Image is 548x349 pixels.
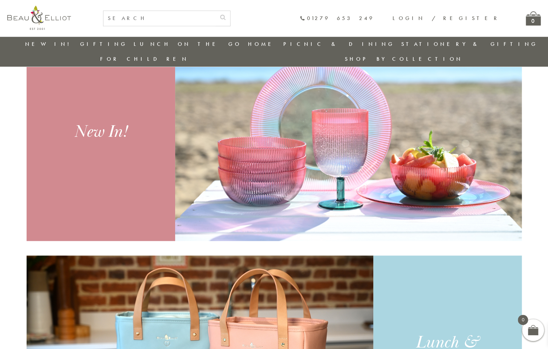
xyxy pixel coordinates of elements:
a: Login / Register [393,15,500,22]
a: Shop by collection [345,55,462,63]
a: New in! [25,40,74,48]
a: Stationery & Gifting [401,40,537,48]
a: Picnic & Dining [283,40,395,48]
a: Home [248,40,277,48]
a: Lunch On The Go [134,40,241,48]
input: SEARCH [103,11,216,26]
div: New In! [37,121,165,143]
a: New In! [27,23,522,241]
a: 0 [526,11,541,25]
a: Gifting [80,40,127,48]
span: 0 [518,315,528,325]
a: For Children [100,55,189,63]
img: logo [7,5,71,30]
a: 01279 653 249 [300,15,374,21]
